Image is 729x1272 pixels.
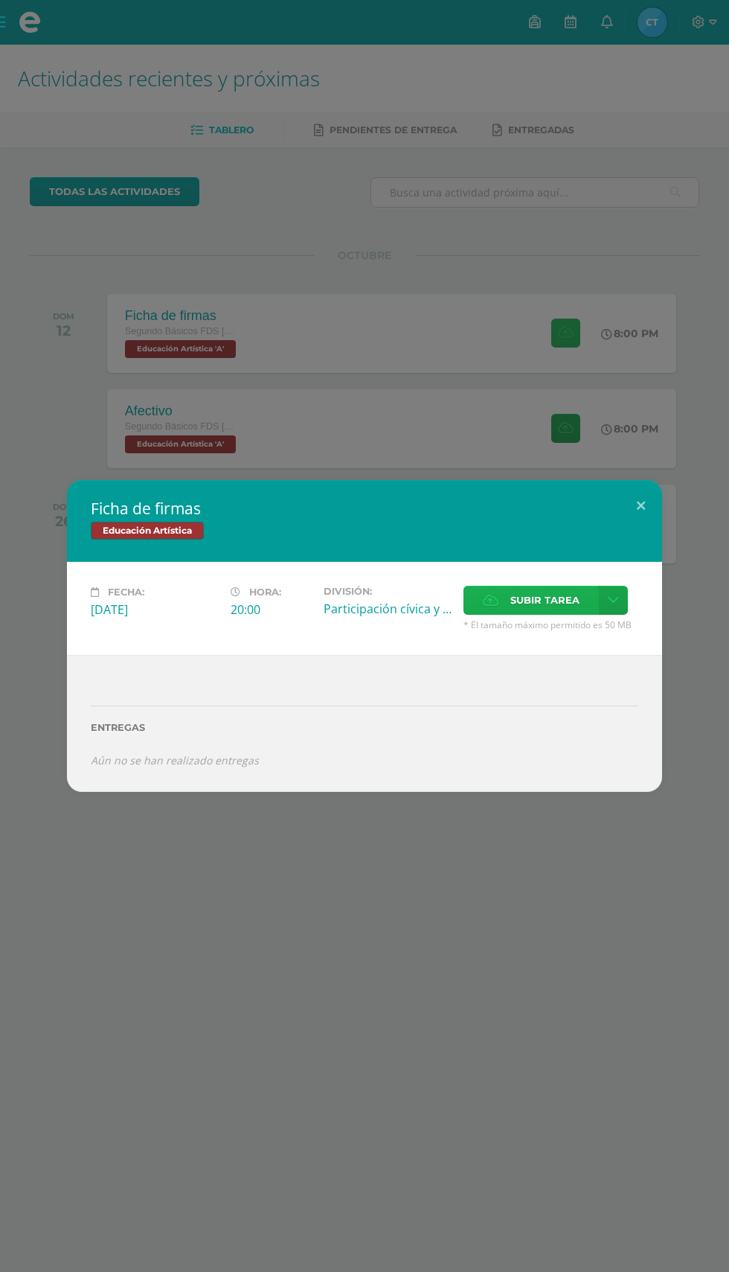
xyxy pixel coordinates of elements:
div: [DATE] [91,601,219,618]
i: Aún no se han realizado entregas [91,753,259,767]
h2: Ficha de firmas [91,498,638,519]
div: 20:00 [231,601,312,618]
span: * El tamaño máximo permitido es 50 MB [463,619,638,631]
span: Subir tarea [510,587,579,614]
span: Hora: [249,587,281,598]
label: Entregas [91,722,638,733]
button: Close (Esc) [620,480,662,531]
div: Participación cívica y cultural [324,601,452,617]
span: Fecha: [108,587,144,598]
span: Educación Artística [91,522,204,540]
label: División: [324,586,452,597]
